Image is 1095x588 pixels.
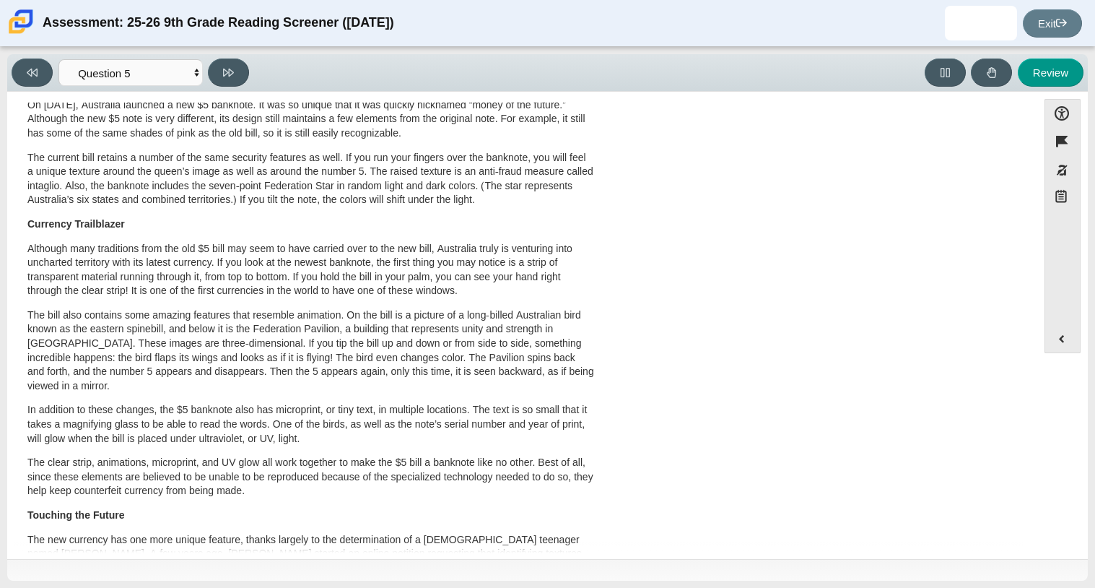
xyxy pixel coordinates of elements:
p: Although many traditions from the old $5 bill may seem to have carried over to the new bill, Aust... [27,242,594,298]
button: Review [1018,59,1083,87]
button: Open Accessibility Menu [1044,99,1081,127]
div: Assessment items [14,99,1030,553]
button: Toggle response masking [1044,156,1081,184]
b: Currency Trailblazer [27,217,125,230]
b: Touching the Future [27,509,125,522]
button: Flag item [1044,127,1081,155]
img: deshari.moss.H7ul6N [969,12,993,35]
p: The bill also contains some amazing features that resemble animation. On the bill is a picture of... [27,308,594,394]
img: Carmen School of Science & Technology [6,7,36,37]
p: In addition to these changes, the $5 banknote also has microprint, or tiny text, in multiple loca... [27,403,594,446]
button: Notepad [1044,184,1081,214]
div: Assessment: 25-26 9th Grade Reading Screener ([DATE]) [43,6,394,40]
button: Raise Your Hand [971,59,1012,87]
a: Carmen School of Science & Technology [6,27,36,39]
a: Exit [1023,9,1082,38]
p: On [DATE], Australia launched a new $5 banknote. It was so unique that it was quickly nicknamed “... [27,98,594,141]
p: The current bill retains a number of the same security features as well. If you run your fingers ... [27,151,594,207]
p: The clear strip, animations, microprint, and UV glow all work together to make the $5 bill a bank... [27,456,594,498]
button: Expand menu. Displays the button labels. [1045,325,1080,353]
